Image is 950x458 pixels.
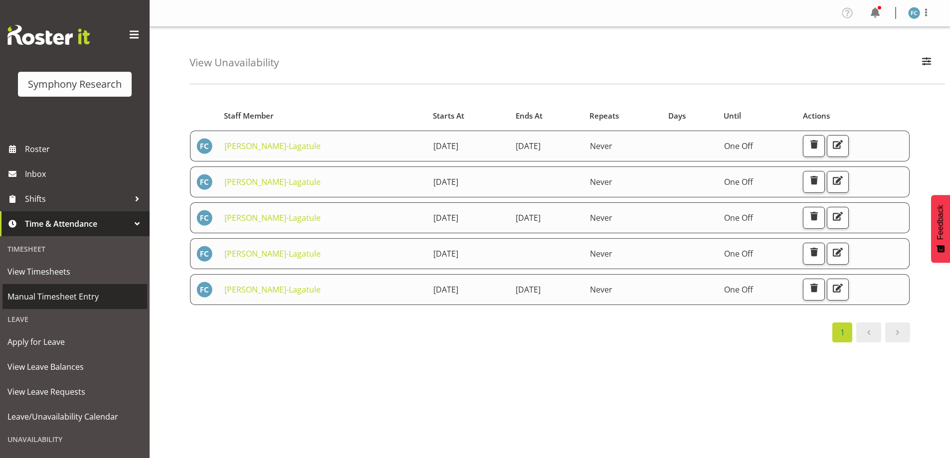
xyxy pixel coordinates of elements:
[224,176,321,187] a: [PERSON_NAME]-Lagatule
[433,141,458,152] span: [DATE]
[724,141,753,152] span: One Off
[516,284,541,295] span: [DATE]
[2,354,147,379] a: View Leave Balances
[589,110,619,122] span: Repeats
[724,110,741,122] span: Until
[590,176,612,187] span: Never
[190,57,279,68] h4: View Unavailability
[7,25,90,45] img: Rosterit website logo
[803,207,825,229] button: Delete Unavailability
[224,284,321,295] a: [PERSON_NAME]-Lagatule
[433,212,458,223] span: [DATE]
[827,207,849,229] button: Edit Unavailability
[827,243,849,265] button: Edit Unavailability
[224,110,274,122] span: Staff Member
[196,282,212,298] img: fisi-cook-lagatule1979.jpg
[196,210,212,226] img: fisi-cook-lagatule1979.jpg
[803,110,830,122] span: Actions
[7,264,142,279] span: View Timesheets
[931,195,950,263] button: Feedback - Show survey
[196,138,212,154] img: fisi-cook-lagatule1979.jpg
[827,135,849,157] button: Edit Unavailability
[2,309,147,329] div: Leave
[7,409,142,424] span: Leave/Unavailability Calendar
[2,429,147,450] div: Unavailability
[25,191,130,206] span: Shifts
[724,212,753,223] span: One Off
[827,279,849,301] button: Edit Unavailability
[25,166,145,181] span: Inbox
[28,77,122,92] div: Symphony Research
[590,284,612,295] span: Never
[224,212,321,223] a: [PERSON_NAME]-Lagatule
[433,248,458,259] span: [DATE]
[7,289,142,304] span: Manual Timesheet Entry
[25,142,145,156] span: Roster
[25,216,130,231] span: Time & Attendance
[7,359,142,374] span: View Leave Balances
[590,248,612,259] span: Never
[2,379,147,404] a: View Leave Requests
[433,176,458,187] span: [DATE]
[803,279,825,301] button: Delete Unavailability
[590,212,612,223] span: Never
[224,248,321,259] a: [PERSON_NAME]-Lagatule
[2,404,147,429] a: Leave/Unavailability Calendar
[2,284,147,309] a: Manual Timesheet Entry
[803,243,825,265] button: Delete Unavailability
[433,284,458,295] span: [DATE]
[916,52,937,74] button: Filter Employees
[2,329,147,354] a: Apply for Leave
[936,205,945,240] span: Feedback
[827,171,849,193] button: Edit Unavailability
[2,259,147,284] a: View Timesheets
[2,239,147,259] div: Timesheet
[516,141,541,152] span: [DATE]
[7,384,142,399] span: View Leave Requests
[724,284,753,295] span: One Off
[224,141,321,152] a: [PERSON_NAME]-Lagatule
[196,174,212,190] img: fisi-cook-lagatule1979.jpg
[433,110,464,122] span: Starts At
[7,334,142,349] span: Apply for Leave
[908,7,920,19] img: fisi-cook-lagatule1979.jpg
[516,212,541,223] span: [DATE]
[724,176,753,187] span: One Off
[590,141,612,152] span: Never
[516,110,543,122] span: Ends At
[724,248,753,259] span: One Off
[668,110,686,122] span: Days
[803,135,825,157] button: Delete Unavailability
[196,246,212,262] img: fisi-cook-lagatule1979.jpg
[803,171,825,193] button: Delete Unavailability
